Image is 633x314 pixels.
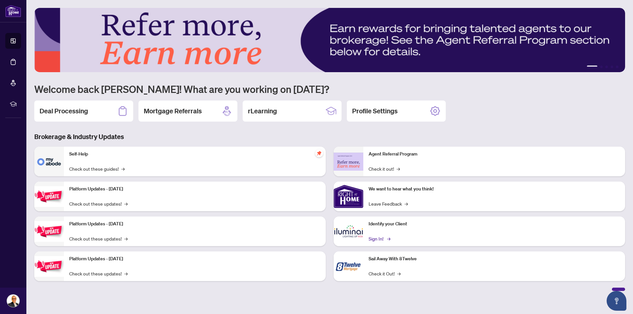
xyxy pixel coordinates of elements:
span: → [387,235,390,242]
span: → [405,200,408,207]
button: 2 [600,66,603,68]
h2: Deal Processing [40,106,88,116]
span: → [124,235,128,242]
p: Self-Help [69,151,320,158]
span: → [397,165,400,172]
img: Platform Updates - July 21, 2025 [34,186,64,207]
span: → [124,200,128,207]
h2: Profile Settings [352,106,398,116]
p: Sail Away With 8Twelve [369,255,620,263]
h2: rLearning [248,106,277,116]
span: → [124,270,128,277]
h1: Welcome back [PERSON_NAME]! What are you working on [DATE]? [34,83,625,95]
button: 4 [611,66,613,68]
button: Open asap [607,291,626,311]
a: Leave Feedback→ [369,200,408,207]
img: Platform Updates - July 8, 2025 [34,221,64,242]
a: Check out these updates!→ [69,270,128,277]
p: Platform Updates - [DATE] [69,220,320,228]
img: We want to hear what you think! [334,182,363,211]
img: Agent Referral Program [334,153,363,171]
img: Identify your Client [334,216,363,246]
span: → [121,165,125,172]
a: Check out these updates!→ [69,235,128,242]
button: 1 [587,66,597,68]
button: 3 [605,66,608,68]
span: → [397,270,401,277]
img: Profile Icon [7,295,19,307]
button: 5 [616,66,618,68]
a: Check it out!→ [369,165,400,172]
img: Sail Away With 8Twelve [334,251,363,281]
a: Check it Out!→ [369,270,401,277]
h2: Mortgage Referrals [144,106,202,116]
span: pushpin [315,149,323,157]
p: Agent Referral Program [369,151,620,158]
h3: Brokerage & Industry Updates [34,132,625,141]
p: Platform Updates - [DATE] [69,186,320,193]
p: Identify your Client [369,220,620,228]
img: Platform Updates - June 23, 2025 [34,256,64,277]
a: Sign In!→ [369,235,389,242]
a: Check out these guides!→ [69,165,125,172]
img: Self-Help [34,147,64,176]
img: Slide 0 [34,8,625,72]
p: We want to hear what you think! [369,186,620,193]
a: Check out these updates!→ [69,200,128,207]
p: Platform Updates - [DATE] [69,255,320,263]
img: logo [5,5,21,17]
